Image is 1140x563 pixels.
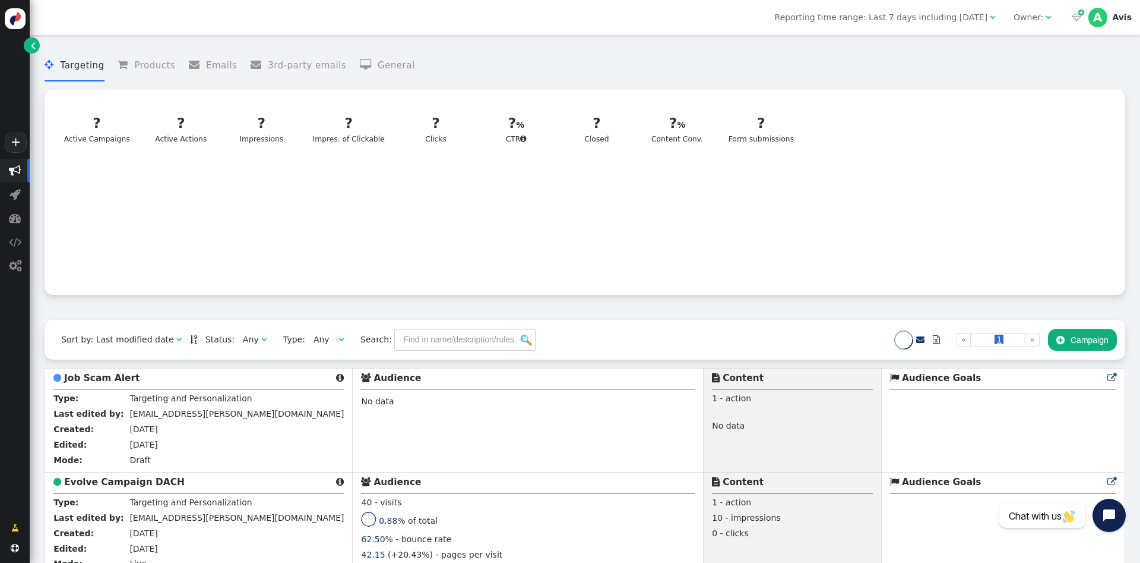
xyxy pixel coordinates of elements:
[338,335,344,344] span: 
[275,334,305,346] span: Type:
[1056,335,1065,345] span: 
[313,334,330,346] div: Any
[361,550,385,559] span: 42.15
[712,394,717,403] span: 1
[53,477,61,486] span: 
[568,113,626,134] div: ?
[189,50,237,81] li: Emails
[641,106,714,152] a: ?Content Conv.
[720,529,749,538] span: - clicks
[53,424,94,434] b: Created:
[916,335,924,344] a: 
[31,39,36,52] span: 
[1046,13,1051,21] span: 
[361,373,370,382] span: 
[336,373,344,382] span: 
[5,8,26,29] img: logo-icon.svg
[648,113,707,134] div: ?
[487,113,546,134] div: ?
[568,113,626,145] div: Closed
[11,522,19,534] span: 
[9,165,21,177] span: 
[720,498,752,507] span: - action
[361,534,392,544] span: 62.50%
[916,335,924,344] span: 
[1107,477,1116,487] a: 
[957,333,971,347] a: «
[712,498,717,507] span: 1
[521,335,531,345] img: icon_search.png
[53,498,78,507] b: Type:
[9,236,21,248] span: 
[721,106,801,152] a: ?Form submissions
[5,133,26,153] a: +
[129,424,157,434] span: [DATE]
[53,373,61,382] span: 
[487,113,546,145] div: CTR
[129,529,157,538] span: [DATE]
[1107,373,1116,383] a: 
[436,550,503,559] span: - pages per visit
[373,373,421,383] b: Audience
[395,534,451,544] span: - bounce rate
[1069,11,1084,24] a:  
[394,329,536,350] input: Find in name/description/rules
[373,477,421,487] b: Audience
[232,113,291,145] div: Impressions
[890,477,899,486] span: 
[45,50,104,81] li: Targeting
[723,477,764,487] b: Content
[190,335,197,344] span: Sorted in descending order
[64,373,140,383] b: Job Scam Alert
[1107,373,1116,382] span: 
[712,529,717,538] span: 0
[56,106,137,152] a: ?Active Campaigns
[313,113,385,134] div: ?
[129,409,344,419] span: [EMAIL_ADDRESS][PERSON_NAME][DOMAIN_NAME]
[924,329,948,350] a: 
[129,544,157,553] span: [DATE]
[9,212,21,224] span: 
[726,513,781,523] span: - impressions
[53,394,78,403] b: Type:
[118,59,134,70] span: 
[933,335,940,344] span: 
[399,106,472,152] a: ?Clicks
[729,113,794,134] div: ?
[251,50,346,81] li: 3rd-party emails
[9,260,21,272] span: 
[305,106,392,152] a: ?Impres. of Clickable
[176,335,182,344] span: 
[560,106,633,152] a: ?Closed
[261,335,267,344] span: 
[775,12,987,22] span: Reporting time range: Last 7 days including [DATE]
[118,50,175,81] li: Products
[9,188,21,200] span: 
[61,334,173,346] div: Sort by: Last modified date
[53,513,123,523] b: Last edited by:
[648,113,707,145] div: Content Conv.
[712,373,720,382] span: 
[360,59,378,70] span: 
[45,59,60,70] span: 
[360,50,415,81] li: General
[375,498,402,507] span: - visits
[129,394,252,403] span: Targeting and Personalization
[144,106,217,152] a: ?Active Actions
[902,477,981,487] b: Audience Goals
[190,335,197,344] a: 
[129,513,344,523] span: [EMAIL_ADDRESS][PERSON_NAME][DOMAIN_NAME]
[388,550,433,559] span: (+20.43%)
[336,477,344,486] span: 
[11,544,19,552] span: 
[361,397,394,406] span: No data
[379,515,405,525] span: 0.88%
[723,373,764,383] b: Content
[407,113,465,134] div: ?
[152,113,211,134] div: ?
[1048,329,1117,350] button: Campaign
[890,373,899,382] span: 
[990,13,995,21] span: 
[712,421,745,433] span: No data
[1072,13,1081,21] span: 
